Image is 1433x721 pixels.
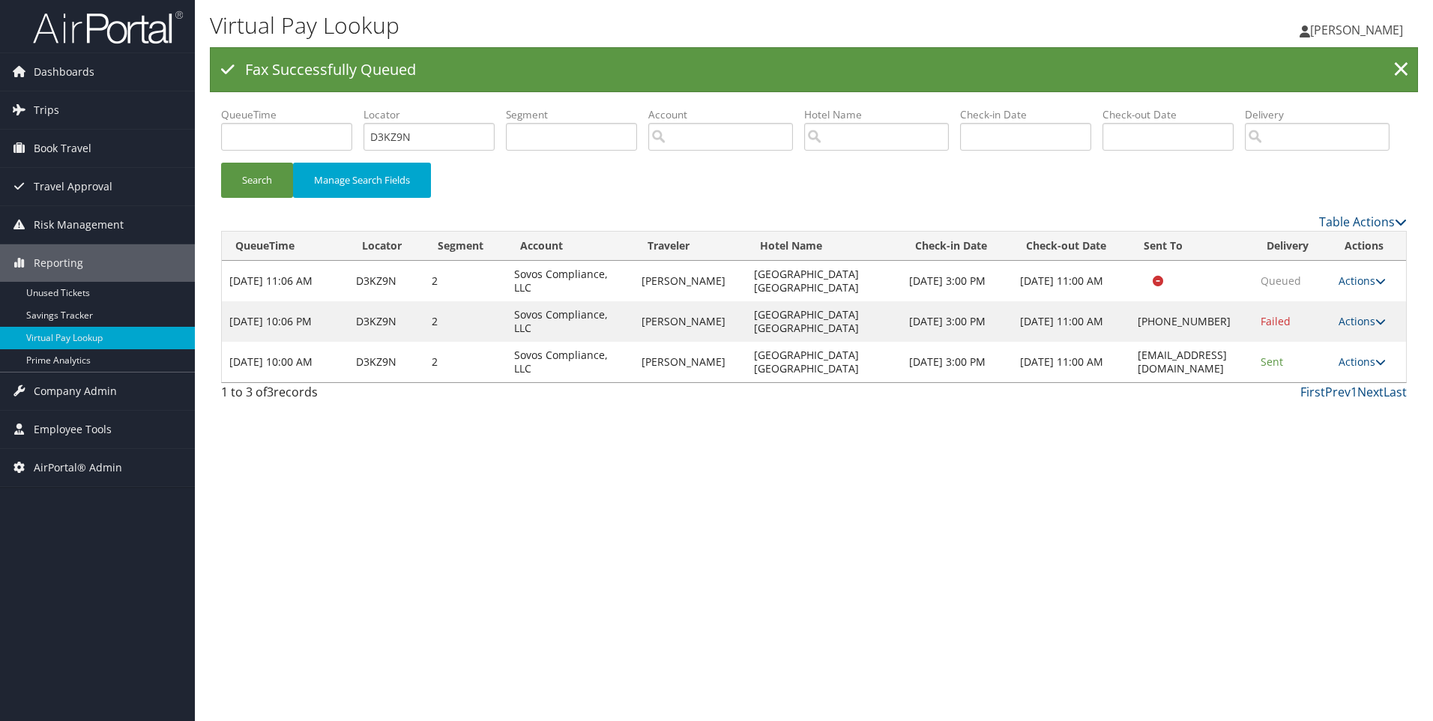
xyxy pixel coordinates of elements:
[1013,232,1131,261] th: Check-out Date: activate to sort column ascending
[1310,22,1403,38] span: [PERSON_NAME]
[902,261,1012,301] td: [DATE] 3:00 PM
[34,168,112,205] span: Travel Approval
[1388,55,1414,85] a: ×
[1339,355,1386,369] a: Actions
[210,10,1016,41] h1: Virtual Pay Lookup
[1325,384,1351,400] a: Prev
[1261,274,1301,288] span: Queued
[424,342,507,382] td: 2
[1253,232,1331,261] th: Delivery: activate to sort column ascending
[34,411,112,448] span: Employee Tools
[34,372,117,410] span: Company Admin
[1351,384,1357,400] a: 1
[222,261,349,301] td: [DATE] 11:06 AM
[746,232,902,261] th: Hotel Name: activate to sort column ascending
[746,301,902,342] td: [GEOGRAPHIC_DATA] [GEOGRAPHIC_DATA]
[634,301,746,342] td: [PERSON_NAME]
[506,107,648,122] label: Segment
[1331,232,1406,261] th: Actions
[1300,384,1325,400] a: First
[746,261,902,301] td: [GEOGRAPHIC_DATA] [GEOGRAPHIC_DATA]
[221,163,293,198] button: Search
[1357,384,1384,400] a: Next
[293,163,431,198] button: Manage Search Fields
[210,47,1418,92] div: Fax Successfully Queued
[34,244,83,282] span: Reporting
[507,301,634,342] td: Sovos Compliance, LLC
[33,10,183,45] img: airportal-logo.png
[1261,314,1291,328] span: Failed
[349,342,424,382] td: D3KZ9N
[34,206,124,244] span: Risk Management
[634,261,746,301] td: [PERSON_NAME]
[1339,314,1386,328] a: Actions
[507,342,634,382] td: Sovos Compliance, LLC
[960,107,1102,122] label: Check-in Date
[1102,107,1245,122] label: Check-out Date
[1130,301,1252,342] td: [PHONE_NUMBER]
[34,91,59,129] span: Trips
[363,107,506,122] label: Locator
[222,342,349,382] td: [DATE] 10:00 AM
[34,53,94,91] span: Dashboards
[902,342,1012,382] td: [DATE] 3:00 PM
[1300,7,1418,52] a: [PERSON_NAME]
[349,232,424,261] th: Locator: activate to sort column ascending
[221,107,363,122] label: QueueTime
[424,232,507,261] th: Segment: activate to sort column ascending
[1013,261,1131,301] td: [DATE] 11:00 AM
[902,232,1012,261] th: Check-in Date: activate to sort column ascending
[1384,384,1407,400] a: Last
[1013,301,1131,342] td: [DATE] 11:00 AM
[1319,214,1407,230] a: Table Actions
[648,107,804,122] label: Account
[902,301,1012,342] td: [DATE] 3:00 PM
[222,232,349,261] th: QueueTime: activate to sort column descending
[267,384,274,400] span: 3
[34,449,122,486] span: AirPortal® Admin
[1339,274,1386,288] a: Actions
[634,232,746,261] th: Traveler: activate to sort column ascending
[507,261,634,301] td: Sovos Compliance, LLC
[221,383,501,408] div: 1 to 3 of records
[349,261,424,301] td: D3KZ9N
[804,107,960,122] label: Hotel Name
[424,261,507,301] td: 2
[1261,355,1283,369] span: Sent
[1245,107,1401,122] label: Delivery
[1013,342,1131,382] td: [DATE] 11:00 AM
[424,301,507,342] td: 2
[1130,342,1252,382] td: [EMAIL_ADDRESS][DOMAIN_NAME]
[34,130,91,167] span: Book Travel
[1130,232,1252,261] th: Sent To: activate to sort column ascending
[746,342,902,382] td: [GEOGRAPHIC_DATA] [GEOGRAPHIC_DATA]
[507,232,634,261] th: Account: activate to sort column ascending
[222,301,349,342] td: [DATE] 10:06 PM
[349,301,424,342] td: D3KZ9N
[634,342,746,382] td: [PERSON_NAME]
